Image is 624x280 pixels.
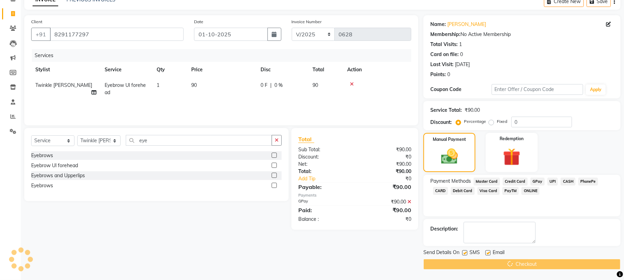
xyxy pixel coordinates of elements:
div: Net: [293,161,355,168]
div: Sub Total: [293,146,355,153]
div: ₹0 [365,175,416,182]
div: Eyebrows and Upperlips [31,172,85,179]
div: ₹90.00 [355,198,416,206]
div: Membership: [430,31,460,38]
div: No Active Membership [430,31,614,38]
div: 0 [460,51,463,58]
div: Total: [293,168,355,175]
span: Credit Card [503,178,528,186]
label: Invoice Number [292,19,322,25]
div: Balance : [293,216,355,223]
div: Total Visits: [430,41,458,48]
input: Enter Offer / Coupon Code [492,84,583,95]
button: +91 [31,28,51,41]
div: Description: [430,225,458,233]
span: GPay [530,178,545,186]
th: Disc [256,62,308,78]
span: Payment Methods [430,178,471,185]
div: ₹0 [355,216,416,223]
div: [DATE] [455,61,470,68]
th: Stylist [31,62,100,78]
div: 0 [447,71,450,78]
div: Coupon Code [430,86,491,93]
div: Eyebrows [31,182,53,189]
div: Payable: [293,183,355,191]
th: Qty [152,62,187,78]
span: Debit Card [451,187,475,195]
span: Send Details On [423,249,459,258]
div: 1 [459,41,462,48]
div: Service Total: [430,107,462,114]
div: Discount: [430,119,452,126]
div: Services [32,49,416,62]
span: Total [298,136,314,143]
span: 90 [313,82,318,88]
label: Client [31,19,42,25]
span: 0 F [261,82,267,89]
input: Search by Name/Mobile/Email/Code [50,28,184,41]
div: Points: [430,71,446,78]
span: Email [493,249,504,258]
input: Search or Scan [126,135,272,146]
button: Apply [586,84,606,95]
span: CARD [433,187,448,195]
span: UPI [547,178,558,186]
div: Card on file: [430,51,459,58]
div: Discount: [293,153,355,161]
span: 1 [157,82,159,88]
div: Last Visit: [430,61,454,68]
span: Master Card [474,178,500,186]
div: ₹90.00 [355,161,416,168]
label: Fixed [497,118,507,125]
div: Eyebrow Ul forehead [31,162,78,169]
div: Payments [298,192,411,198]
div: Eyebrows [31,152,53,159]
label: Redemption [500,136,524,142]
span: PhonePe [578,178,598,186]
label: Percentage [464,118,486,125]
div: Paid: [293,206,355,214]
div: ₹90.00 [355,183,416,191]
label: Manual Payment [433,136,466,143]
span: 90 [191,82,197,88]
div: ₹90.00 [355,146,416,153]
a: Add Tip [293,175,365,182]
span: SMS [469,249,480,258]
span: Twinkle [PERSON_NAME] [35,82,92,88]
span: Eyebrow Ul forehead [105,82,146,96]
span: | [270,82,272,89]
div: ₹0 [355,153,416,161]
th: Price [187,62,256,78]
span: ONLINE [521,187,539,195]
label: Date [194,19,203,25]
div: GPay [293,198,355,206]
span: 0 % [274,82,283,89]
img: _cash.svg [436,147,463,166]
a: [PERSON_NAME] [447,21,486,28]
img: _gift.svg [498,146,526,168]
div: ₹90.00 [355,206,416,214]
div: ₹90.00 [465,107,480,114]
span: Visa Card [477,187,500,195]
th: Action [343,62,411,78]
div: Name: [430,21,446,28]
span: CASH [561,178,575,186]
th: Total [308,62,343,78]
th: Service [100,62,152,78]
span: PayTM [502,187,519,195]
div: ₹90.00 [355,168,416,175]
